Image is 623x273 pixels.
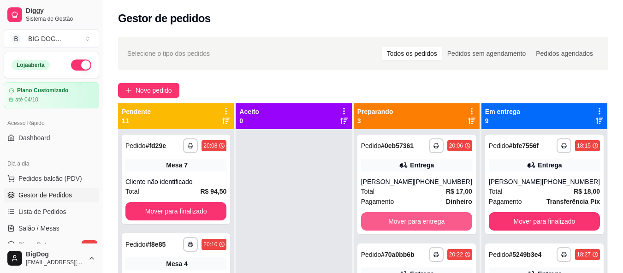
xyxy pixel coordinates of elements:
span: Lista de Pedidos [18,207,66,216]
div: 18:15 [577,142,591,149]
div: Entrega [538,160,562,170]
span: Total [361,186,375,196]
span: Novo pedido [136,85,172,95]
span: [EMAIL_ADDRESS][DOMAIN_NAME] [26,259,84,266]
span: Mesa [166,259,182,268]
strong: R$ 18,00 [574,188,600,195]
span: Pedido [361,251,381,258]
p: 0 [239,116,259,125]
strong: R$ 17,00 [446,188,472,195]
span: BigDog [26,250,84,259]
span: Selecione o tipo dos pedidos [127,48,210,59]
strong: R$ 94,50 [201,188,227,195]
h2: Gestor de pedidos [118,11,211,26]
strong: # 5249b3e4 [509,251,541,258]
button: Alterar Status [71,59,91,71]
p: Preparando [357,107,393,116]
article: Plano Customizado [17,87,68,94]
strong: # 0eb57361 [381,142,414,149]
a: Gestor de Pedidos [4,188,99,202]
span: Total [489,186,503,196]
p: Aceito [239,107,259,116]
span: plus [125,87,132,94]
button: Mover para entrega [361,212,472,231]
button: Novo pedido [118,83,179,98]
p: 3 [357,116,393,125]
div: Cliente não identificado [125,177,226,186]
div: Acesso Rápido [4,116,99,131]
div: 7 [184,160,188,170]
span: Pedido [125,241,146,248]
div: Loja aberta [12,60,50,70]
p: 9 [485,116,520,125]
a: Lista de Pedidos [4,204,99,219]
p: Em entrega [485,107,520,116]
div: Todos os pedidos [382,47,442,60]
span: Pedidos balcão (PDV) [18,174,82,183]
span: Pedido [361,142,381,149]
button: Mover para finalizado [125,202,226,220]
span: Diggy Bot [18,240,47,249]
p: Pendente [122,107,151,116]
strong: # 70a0bb6b [381,251,414,258]
span: Sistema de Gestão [26,15,95,23]
span: Pedido [125,142,146,149]
div: 4 [184,259,188,268]
span: Diggy [26,7,95,15]
strong: Transferência Pix [546,198,600,205]
div: Pedidos agendados [531,47,598,60]
strong: Dinheiro [446,198,472,205]
div: BIG DOG ... [28,34,61,43]
a: Salão / Mesas [4,221,99,236]
div: Entrega [410,160,434,170]
div: Dia a dia [4,156,99,171]
span: Dashboard [18,133,50,142]
span: Pagamento [489,196,522,207]
button: Mover para finalizado [489,212,600,231]
button: Select a team [4,30,99,48]
span: Total [125,186,139,196]
div: 20:06 [449,142,463,149]
span: Pagamento [361,196,394,207]
a: Plano Customizadoaté 04/10 [4,82,99,108]
div: [PHONE_NUMBER] [414,177,472,186]
p: 11 [122,116,151,125]
span: Salão / Mesas [18,224,59,233]
div: [PHONE_NUMBER] [542,177,600,186]
strong: # bfe7556f [509,142,539,149]
div: Pedidos sem agendamento [442,47,531,60]
div: 20:10 [203,241,217,248]
span: Pedido [489,142,509,149]
div: 20:08 [203,142,217,149]
div: 18:27 [577,251,591,258]
div: 20:22 [449,251,463,258]
a: DiggySistema de Gestão [4,4,99,26]
span: B [12,34,21,43]
strong: # f8e85 [146,241,166,248]
a: Dashboard [4,131,99,145]
strong: # fd29e [146,142,166,149]
span: Mesa [166,160,182,170]
button: BigDog[EMAIL_ADDRESS][DOMAIN_NAME] [4,247,99,269]
button: Pedidos balcão (PDV) [4,171,99,186]
span: Pedido [489,251,509,258]
span: Gestor de Pedidos [18,190,72,200]
div: [PERSON_NAME] [361,177,414,186]
article: até 04/10 [15,96,38,103]
div: [PERSON_NAME] [489,177,542,186]
a: Diggy Botnovo [4,237,99,252]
